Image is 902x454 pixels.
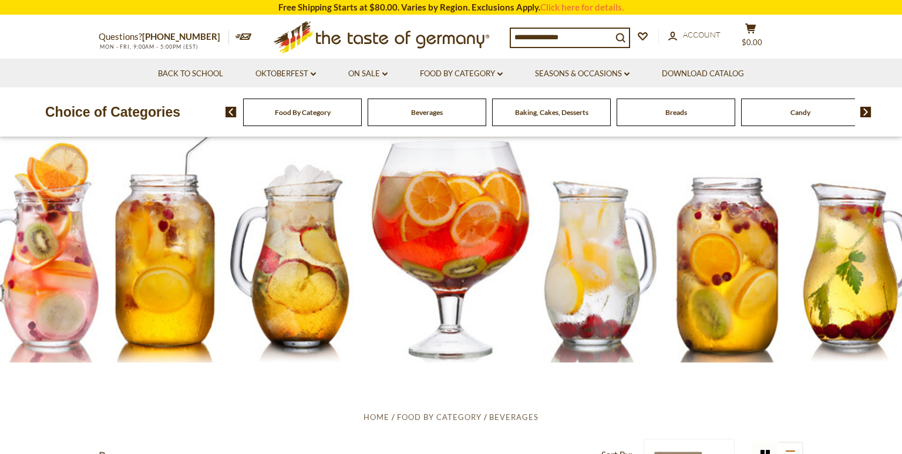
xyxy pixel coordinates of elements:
[668,29,721,42] a: Account
[397,412,482,422] a: Food By Category
[790,108,810,117] a: Candy
[348,67,388,80] a: On Sale
[255,67,316,80] a: Oktoberfest
[275,108,331,117] a: Food By Category
[99,43,198,50] span: MON - FRI, 9:00AM - 5:00PM (EST)
[158,67,223,80] a: Back to School
[860,107,871,117] img: next arrow
[489,412,538,422] a: Beverages
[411,108,443,117] a: Beverages
[515,108,588,117] a: Baking, Cakes, Desserts
[665,108,687,117] a: Breads
[142,31,220,42] a: [PHONE_NUMBER]
[540,2,624,12] a: Click here for details.
[420,67,503,80] a: Food By Category
[364,412,389,422] a: Home
[683,30,721,39] span: Account
[99,29,229,45] p: Questions?
[535,67,630,80] a: Seasons & Occasions
[742,38,762,47] span: $0.00
[733,23,768,52] button: $0.00
[662,67,744,80] a: Download Catalog
[225,107,237,117] img: previous arrow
